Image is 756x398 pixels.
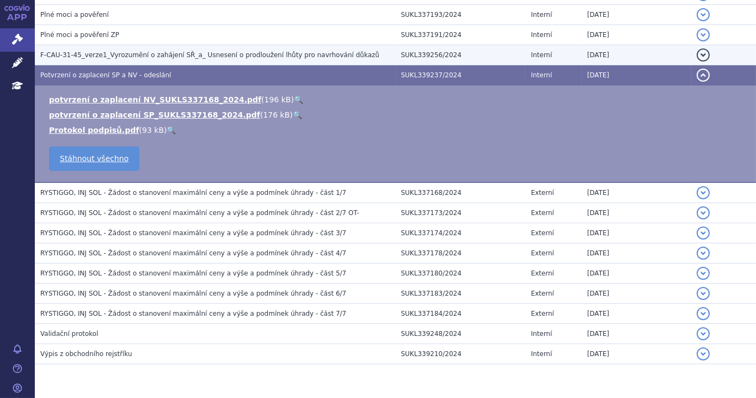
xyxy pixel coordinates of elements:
a: Protokol podpisů.pdf [49,126,139,134]
a: 🔍 [293,111,302,119]
td: [DATE] [582,243,692,264]
td: SUKL339210/2024 [396,344,526,364]
span: 196 kB [265,95,291,104]
span: Interní [531,350,552,358]
span: 176 kB [263,111,290,119]
td: [DATE] [582,223,692,243]
span: Interní [531,31,552,39]
a: 🔍 [167,126,176,134]
span: Externí [531,209,554,217]
td: [DATE] [582,324,692,344]
span: Externí [531,290,554,297]
a: potvrzení o zaplacení NV_SUKLS337168_2024.pdf [49,95,261,104]
button: detail [697,206,710,219]
td: SUKL337168/2024 [396,182,526,203]
td: SUKL337178/2024 [396,243,526,264]
td: SUKL337183/2024 [396,284,526,304]
td: [DATE] [582,25,692,45]
span: RYSTIGGO, INJ SOL - Žádost o stanovení maximální ceny a výše a podmínek úhrady - část 5/7 [40,270,346,277]
span: F-CAU-31-45_verze1_Vyrozumění o zahájení SŘ_a_ Usnesení o prodloužení lhůty pro navrhování důkazů [40,51,379,59]
span: Interní [531,51,552,59]
td: SUKL337184/2024 [396,304,526,324]
span: Externí [531,310,554,317]
td: [DATE] [582,182,692,203]
td: SUKL339248/2024 [396,324,526,344]
span: Externí [531,229,554,237]
span: RYSTIGGO, INJ SOL - Žádost o stanovení maximální ceny a výše a podmínek úhrady - část 1/7 [40,189,346,197]
li: ( ) [49,94,745,105]
a: potvrzení o zaplacení SP_SUKLS337168_2024.pdf [49,111,260,119]
button: detail [697,48,710,62]
span: Interní [531,71,552,79]
td: SUKL339256/2024 [396,45,526,65]
button: detail [697,69,710,82]
span: 93 kB [142,126,164,134]
button: detail [697,247,710,260]
td: [DATE] [582,304,692,324]
span: RYSTIGGO, INJ SOL - Žádost o stanovení maximální ceny a výše a podmínek úhrady - část 7/7 [40,310,346,317]
button: detail [697,267,710,280]
td: [DATE] [582,45,692,65]
li: ( ) [49,109,745,120]
span: RYSTIGGO, INJ SOL - Žádost o stanovení maximální ceny a výše a podmínek úhrady - část 2/7 OT- [40,209,359,217]
button: detail [697,327,710,340]
span: Externí [531,270,554,277]
button: detail [697,347,710,360]
li: ( ) [49,125,745,136]
span: Interní [531,330,552,338]
span: Výpis z obchodního rejstříku [40,350,132,358]
td: [DATE] [582,203,692,223]
span: Externí [531,249,554,257]
button: detail [697,226,710,240]
button: detail [697,8,710,21]
span: Plné moci a pověření ZP [40,31,119,39]
button: detail [697,307,710,320]
td: SUKL337174/2024 [396,223,526,243]
span: Externí [531,189,554,197]
td: [DATE] [582,65,692,85]
span: Validační protokol [40,330,99,338]
button: detail [697,186,710,199]
button: detail [697,287,710,300]
span: RYSTIGGO, INJ SOL - Žádost o stanovení maximální ceny a výše a podmínek úhrady - část 4/7 [40,249,346,257]
td: SUKL337193/2024 [396,5,526,25]
span: Interní [531,11,552,19]
td: [DATE] [582,284,692,304]
td: [DATE] [582,5,692,25]
td: SUKL337180/2024 [396,264,526,284]
a: 🔍 [294,95,303,104]
span: Potvrzení o zaplacení SP a NV - odeslání [40,71,171,79]
td: [DATE] [582,344,692,364]
span: RYSTIGGO, INJ SOL - Žádost o stanovení maximální ceny a výše a podmínek úhrady - část 3/7 [40,229,346,237]
span: RYSTIGGO, INJ SOL - Žádost o stanovení maximální ceny a výše a podmínek úhrady - část 6/7 [40,290,346,297]
span: Plné moci a pověření [40,11,109,19]
a: Stáhnout všechno [49,146,139,171]
td: SUKL339237/2024 [396,65,526,85]
button: detail [697,28,710,41]
td: SUKL337191/2024 [396,25,526,45]
td: [DATE] [582,264,692,284]
td: SUKL337173/2024 [396,203,526,223]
